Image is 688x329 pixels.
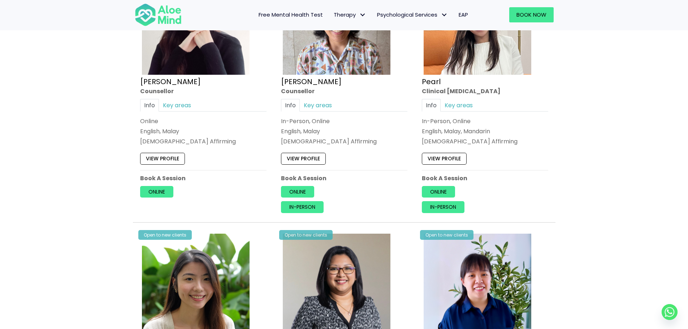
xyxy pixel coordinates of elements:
[420,230,473,240] div: Open to new clients
[140,186,173,198] a: Online
[281,186,314,198] a: Online
[422,186,455,198] a: Online
[422,174,548,182] p: Book A Session
[279,230,333,240] div: Open to new clients
[300,99,336,112] a: Key areas
[253,7,328,22] a: Free Mental Health Test
[281,201,324,213] a: In-person
[140,99,159,112] a: Info
[191,7,473,22] nav: Menu
[328,7,372,22] a: TherapyTherapy: submenu
[281,137,407,146] div: [DEMOGRAPHIC_DATA] Affirming
[140,127,267,135] p: English, Malay
[372,7,453,22] a: Psychological ServicesPsychological Services: submenu
[281,77,342,87] a: [PERSON_NAME]
[140,87,267,95] div: Counsellor
[422,201,464,213] a: In-person
[662,304,678,320] a: Whatsapp
[422,77,441,87] a: Pearl
[453,7,473,22] a: EAP
[516,11,546,18] span: Book Now
[439,10,450,20] span: Psychological Services: submenu
[281,117,407,125] div: In-Person, Online
[358,10,368,20] span: Therapy: submenu
[459,11,468,18] span: EAP
[422,87,548,95] div: Clinical [MEDICAL_DATA]
[140,77,201,87] a: [PERSON_NAME]
[140,137,267,146] div: [DEMOGRAPHIC_DATA] Affirming
[422,137,548,146] div: [DEMOGRAPHIC_DATA] Affirming
[334,11,366,18] span: Therapy
[281,87,407,95] div: Counsellor
[422,99,441,112] a: Info
[140,117,267,125] div: Online
[281,127,407,135] p: English, Malay
[422,117,548,125] div: In-Person, Online
[138,230,192,240] div: Open to new clients
[281,174,407,182] p: Book A Session
[509,7,554,22] a: Book Now
[140,174,267,182] p: Book A Session
[259,11,323,18] span: Free Mental Health Test
[377,11,448,18] span: Psychological Services
[422,153,467,165] a: View profile
[140,153,185,165] a: View profile
[281,99,300,112] a: Info
[281,153,326,165] a: View profile
[159,99,195,112] a: Key areas
[441,99,477,112] a: Key areas
[422,127,548,135] p: English, Malay, Mandarin
[135,3,182,27] img: Aloe mind Logo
